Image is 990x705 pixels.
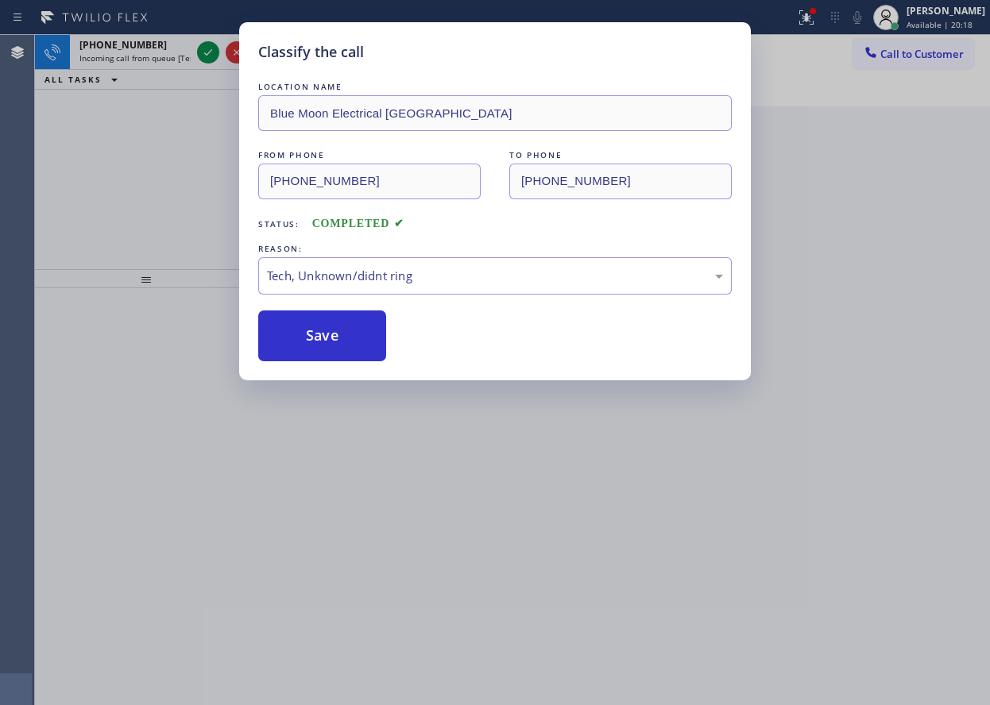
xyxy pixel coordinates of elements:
div: LOCATION NAME [258,79,732,95]
span: Status: [258,218,300,229]
input: From phone [258,164,481,199]
input: To phone [509,164,732,199]
h5: Classify the call [258,41,364,63]
button: Save [258,310,386,361]
div: REASON: [258,241,732,257]
span: COMPLETED [312,218,404,229]
div: TO PHONE [509,147,732,164]
div: Tech, Unknown/didnt ring [267,267,723,285]
div: FROM PHONE [258,147,481,164]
